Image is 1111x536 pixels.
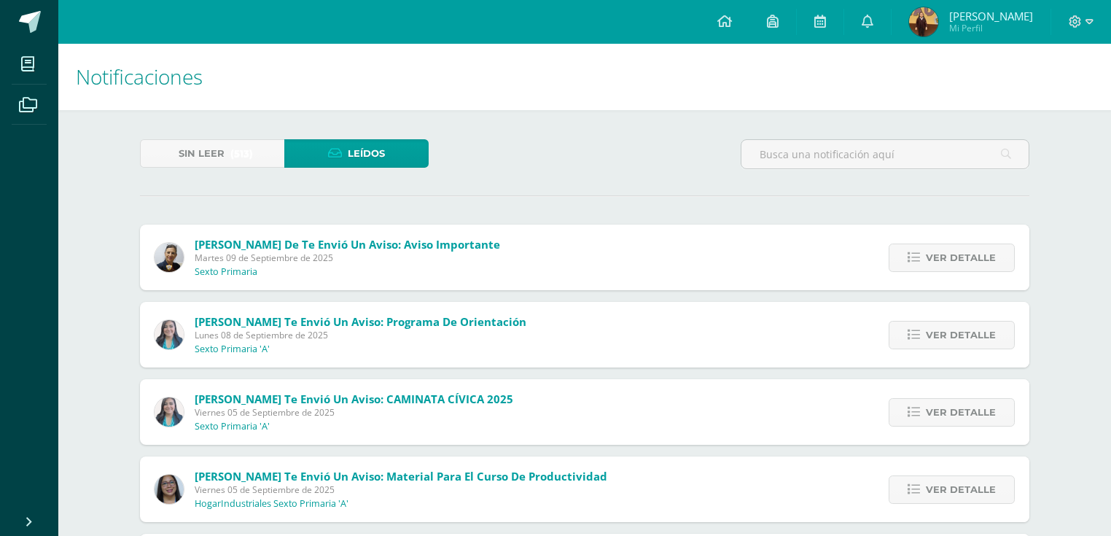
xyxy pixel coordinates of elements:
span: [PERSON_NAME] te envió un aviso: Programa de Orientación [195,314,526,329]
img: be92b6c484970536b82811644e40775c.png [155,397,184,427]
span: Viernes 05 de Septiembre de 2025 [195,406,513,419]
a: Sin leer(513) [140,139,284,168]
span: Lunes 08 de Septiembre de 2025 [195,329,526,341]
span: Leídos [348,140,385,167]
span: (513) [230,140,253,167]
span: Ver detalle [926,399,996,426]
img: 67f0ede88ef848e2db85819136c0f493.png [155,243,184,272]
p: Sexto Primaria 'A' [195,421,270,432]
span: Sin leer [179,140,225,167]
p: HogarIndustriales Sexto Primaria 'A' [195,498,348,510]
span: Mi Perfil [949,22,1033,34]
span: [PERSON_NAME] [949,9,1033,23]
span: Notificaciones [76,63,203,90]
span: Ver detalle [926,244,996,271]
span: Ver detalle [926,476,996,503]
span: [PERSON_NAME] te envió un aviso: CAMINATA CÍVICA 2025 [195,392,513,406]
img: 3ebd744851944e37cc6ac5f2a1cb6136.png [909,7,938,36]
p: Sexto Primaria [195,266,257,278]
img: 90c3bb5543f2970d9a0839e1ce488333.png [155,475,184,504]
img: be92b6c484970536b82811644e40775c.png [155,320,184,349]
span: [PERSON_NAME] te envió un aviso: Material para el curso de Productividad [195,469,607,483]
span: [PERSON_NAME] de te envió un aviso: Aviso Importante [195,237,500,252]
a: Leídos [284,139,429,168]
p: Sexto Primaria 'A' [195,343,270,355]
input: Busca una notificación aquí [741,140,1029,168]
span: Martes 09 de Septiembre de 2025 [195,252,500,264]
span: Viernes 05 de Septiembre de 2025 [195,483,607,496]
span: Ver detalle [926,322,996,349]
